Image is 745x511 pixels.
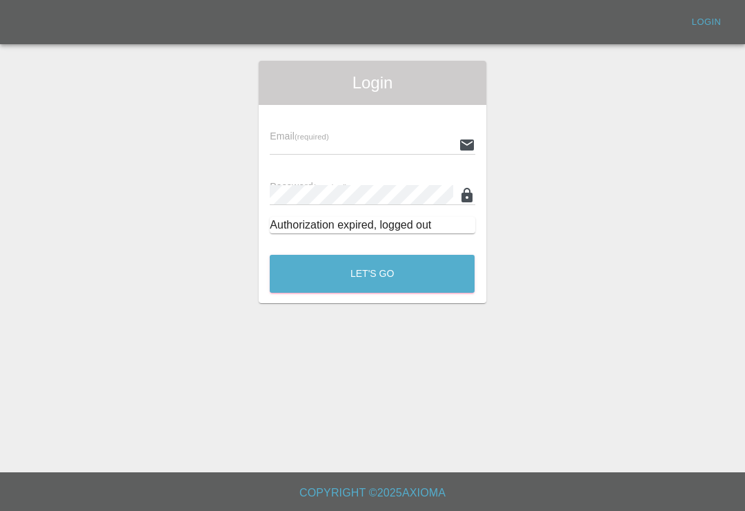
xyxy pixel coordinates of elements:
small: (required) [313,183,348,191]
span: Login [270,72,475,94]
button: Let's Go [270,255,475,293]
span: Password [270,181,347,192]
a: Login [684,12,728,33]
span: Email [270,131,328,142]
small: (required) [295,133,329,141]
h6: Copyright © 2025 Axioma [11,483,734,503]
div: Authorization expired, logged out [270,217,475,233]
